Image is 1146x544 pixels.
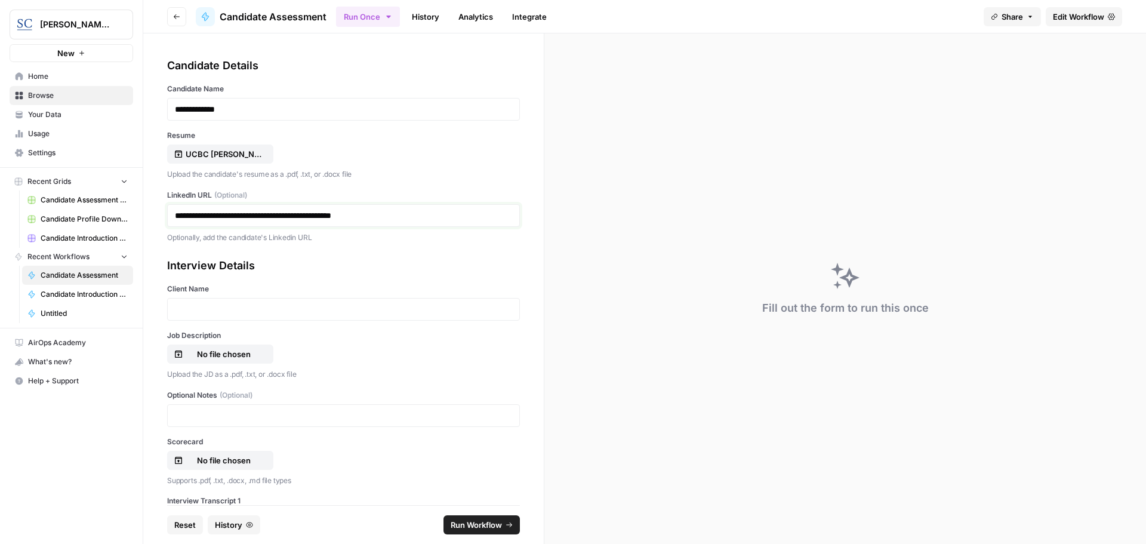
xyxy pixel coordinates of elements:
button: Run Once [336,7,400,27]
span: Candidate Assessment [41,270,128,281]
a: AirOps Academy [10,333,133,352]
p: Supports .pdf, .txt, .docx, .md file types [167,475,520,487]
label: Scorecard [167,437,520,447]
span: Usage [28,128,128,139]
span: Help + Support [28,376,128,386]
span: Run Workflow [451,519,502,531]
button: Reset [167,515,203,534]
a: Usage [10,124,133,143]
a: Home [10,67,133,86]
button: Run Workflow [443,515,520,534]
span: (Optional) [220,390,252,401]
span: New [57,47,75,59]
div: Fill out the form to run this once [762,300,929,316]
a: Candidate Introduction Download Sheet [22,229,133,248]
label: Interview Transcript 1 [167,496,520,506]
button: Share [984,7,1041,26]
span: Candidate Assessment [220,10,326,24]
a: Your Data [10,105,133,124]
label: Candidate Name [167,84,520,94]
span: [PERSON_NAME] [GEOGRAPHIC_DATA] [40,19,112,30]
p: Upload the candidate's resume as a .pdf, .txt, or .docx file [167,168,520,180]
p: UCBC [PERSON_NAME] 2025 CV.pdf [186,148,262,160]
div: Candidate Details [167,57,520,74]
a: Browse [10,86,133,105]
label: Job Description [167,330,520,341]
a: Candidate Assessment Download Sheet [22,190,133,210]
label: Resume [167,130,520,141]
p: No file chosen [186,348,262,360]
span: AirOps Academy [28,337,128,348]
p: Optionally, add the candidate's Linkedin URL [167,232,520,244]
span: Recent Grids [27,176,71,187]
img: Stanton Chase Nashville Logo [14,14,35,35]
button: History [208,515,260,534]
span: Candidate Introduction Download Sheet [41,233,128,244]
a: Candidate Profile Download Sheet [22,210,133,229]
button: Help + Support [10,371,133,391]
label: Client Name [167,284,520,294]
label: LinkedIn URL [167,190,520,201]
span: Reset [174,519,196,531]
span: Recent Workflows [27,251,90,262]
span: Settings [28,147,128,158]
span: Share [1002,11,1023,23]
button: No file chosen [167,451,273,470]
span: Untitled [41,308,128,319]
div: Interview Details [167,257,520,274]
span: Candidate Profile Download Sheet [41,214,128,225]
span: Browse [28,90,128,101]
span: (Optional) [214,190,247,201]
span: Candidate Introduction and Profile [41,289,128,300]
button: UCBC [PERSON_NAME] 2025 CV.pdf [167,145,273,164]
button: Recent Grids [10,173,133,190]
button: What's new? [10,352,133,371]
div: What's new? [10,353,133,371]
span: Candidate Assessment Download Sheet [41,195,128,205]
a: Candidate Assessment [196,7,326,26]
p: No file chosen [186,454,262,466]
button: No file chosen [167,345,273,364]
button: Workspace: Stanton Chase Nashville [10,10,133,39]
button: New [10,44,133,62]
p: Upload the JD as a .pdf, .txt, or .docx file [167,368,520,380]
label: Optional Notes [167,390,520,401]
a: Settings [10,143,133,162]
a: Edit Workflow [1046,7,1122,26]
span: History [215,519,242,531]
a: Candidate Introduction and Profile [22,285,133,304]
span: Home [28,71,128,82]
a: Integrate [505,7,554,26]
a: History [405,7,446,26]
span: Edit Workflow [1053,11,1104,23]
a: Analytics [451,7,500,26]
a: Candidate Assessment [22,266,133,285]
a: Untitled [22,304,133,323]
button: Recent Workflows [10,248,133,266]
span: Your Data [28,109,128,120]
